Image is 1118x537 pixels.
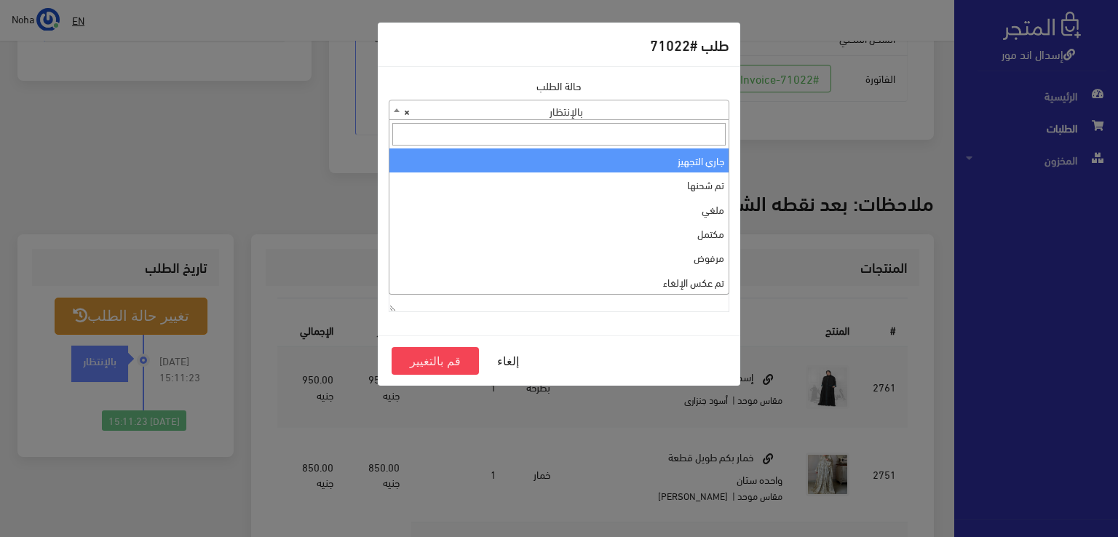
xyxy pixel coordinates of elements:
[389,172,729,196] li: تم شحنها
[17,437,73,493] iframe: Drift Widget Chat Controller
[389,221,729,245] li: مكتمل
[389,100,729,121] span: بالإنتظار
[389,100,729,120] span: بالإنتظار
[404,100,410,121] span: ×
[536,78,582,94] label: حالة الطلب
[389,197,729,221] li: ملغي
[389,270,729,294] li: تم عكس الإلغاء
[479,347,537,375] button: إلغاء
[389,245,729,269] li: مرفوض
[389,148,729,172] li: جاري التجهيز
[392,347,479,375] button: قم بالتغيير
[650,33,729,55] h5: طلب #71022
